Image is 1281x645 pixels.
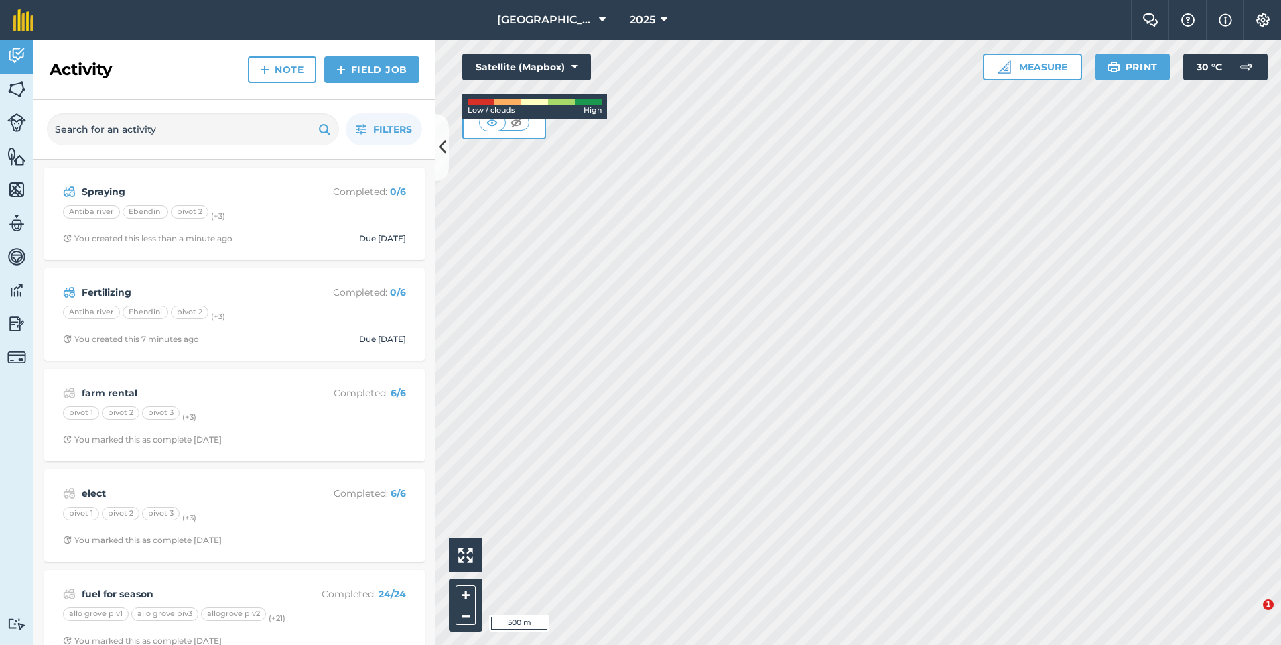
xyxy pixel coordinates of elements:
strong: 6 / 6 [391,487,406,500]
p: Completed : [299,486,406,501]
img: svg+xml;base64,PD94bWwgdmVyc2lvbj0iMS4wIiBlbmNvZGluZz0idXRmLTgiPz4KPCEtLSBHZW5lcmF0b3I6IEFkb2JlIE... [7,113,26,132]
small: (+ 21 ) [269,613,285,623]
div: pivot 3 [142,507,180,520]
img: svg+xml;base64,PD94bWwgdmVyc2lvbj0iMS4wIiBlbmNvZGluZz0idXRmLTgiPz4KPCEtLSBHZW5lcmF0b3I6IEFkb2JlIE... [7,314,26,334]
img: svg+xml;base64,PHN2ZyB4bWxucz0iaHR0cDovL3d3dy53My5vcmcvMjAwMC9zdmciIHdpZHRoPSI1NiIgaGVpZ2h0PSI2MC... [7,146,26,166]
span: 30 ° C [1197,54,1222,80]
img: svg+xml;base64,PD94bWwgdmVyc2lvbj0iMS4wIiBlbmNvZGluZz0idXRmLTgiPz4KPCEtLSBHZW5lcmF0b3I6IEFkb2JlIE... [7,348,26,367]
button: Measure [983,54,1082,80]
small: (+ 3 ) [211,312,225,321]
strong: farm rental [82,386,294,400]
span: High [584,105,602,117]
small: (+ 3 ) [182,513,196,522]
img: Clock with arrow pointing clockwise [63,234,72,243]
button: Filters [346,113,422,145]
button: + [456,585,476,605]
div: You marked this as complete [DATE] [63,535,222,546]
div: pivot 3 [142,406,180,420]
img: svg+xml;base64,PD94bWwgdmVyc2lvbj0iMS4wIiBlbmNvZGluZz0idXRmLTgiPz4KPCEtLSBHZW5lcmF0b3I6IEFkb2JlIE... [7,280,26,300]
span: 2025 [630,12,655,28]
img: svg+xml;base64,PD94bWwgdmVyc2lvbj0iMS4wIiBlbmNvZGluZz0idXRmLTgiPz4KPCEtLSBHZW5lcmF0b3I6IEFkb2JlIE... [63,485,76,502]
img: svg+xml;base64,PHN2ZyB4bWxucz0iaHR0cDovL3d3dy53My5vcmcvMjAwMC9zdmciIHdpZHRoPSI1NiIgaGVpZ2h0PSI2MC... [7,79,26,99]
strong: Spraying [82,184,294,199]
strong: 24 / 24 [379,588,406,600]
img: fieldmargin Logo [13,9,33,31]
strong: Fertilizing [82,285,294,300]
span: [GEOGRAPHIC_DATA][PERSON_NAME] [497,12,594,28]
p: Completed : [299,386,406,400]
button: Print [1095,54,1170,80]
span: Filters [373,122,412,137]
button: Satellite (Mapbox) [462,54,591,80]
img: svg+xml;base64,PD94bWwgdmVyc2lvbj0iMS4wIiBlbmNvZGluZz0idXRmLTgiPz4KPCEtLSBHZW5lcmF0b3I6IEFkb2JlIE... [63,184,76,200]
div: You created this less than a minute ago [63,233,232,244]
div: pivot 2 [102,406,139,420]
iframe: Intercom live chat [1235,599,1268,632]
img: svg+xml;base64,PHN2ZyB4bWxucz0iaHR0cDovL3d3dy53My5vcmcvMjAwMC9zdmciIHdpZHRoPSIxOSIgaGVpZ2h0PSIyNC... [318,121,331,137]
a: Note [248,56,316,83]
img: svg+xml;base64,PD94bWwgdmVyc2lvbj0iMS4wIiBlbmNvZGluZz0idXRmLTgiPz4KPCEtLSBHZW5lcmF0b3I6IEFkb2JlIE... [7,247,26,267]
div: pivot 2 [102,507,139,520]
div: allo grove piv3 [131,607,198,621]
img: svg+xml;base64,PD94bWwgdmVyc2lvbj0iMS4wIiBlbmNvZGluZz0idXRmLTgiPz4KPCEtLSBHZW5lcmF0b3I6IEFkb2JlIE... [7,46,26,66]
img: svg+xml;base64,PD94bWwgdmVyc2lvbj0iMS4wIiBlbmNvZGluZz0idXRmLTgiPz4KPCEtLSBHZW5lcmF0b3I6IEFkb2JlIE... [1233,54,1260,80]
strong: 0 / 6 [390,186,406,198]
img: svg+xml;base64,PHN2ZyB4bWxucz0iaHR0cDovL3d3dy53My5vcmcvMjAwMC9zdmciIHdpZHRoPSI1NiIgaGVpZ2h0PSI2MC... [7,180,26,200]
img: svg+xml;base64,PHN2ZyB4bWxucz0iaHR0cDovL3d3dy53My5vcmcvMjAwMC9zdmciIHdpZHRoPSI1MCIgaGVpZ2h0PSI0MC... [484,116,500,129]
small: (+ 3 ) [182,412,196,422]
img: Clock with arrow pointing clockwise [63,536,72,544]
img: svg+xml;base64,PD94bWwgdmVyc2lvbj0iMS4wIiBlbmNvZGluZz0idXRmLTgiPz4KPCEtLSBHZW5lcmF0b3I6IEFkb2JlIE... [7,213,26,233]
input: Search for an activity [47,113,339,145]
div: Due [DATE] [359,233,406,244]
img: Two speech bubbles overlapping with the left bubble in the forefront [1142,13,1158,27]
a: electCompleted: 6/6pivot 1pivot 2pivot 3(+3)Clock with arrow pointing clockwiseYou marked this as... [52,477,417,554]
img: svg+xml;base64,PHN2ZyB4bWxucz0iaHR0cDovL3d3dy53My5vcmcvMjAwMC9zdmciIHdpZHRoPSI1MCIgaGVpZ2h0PSI0MC... [508,116,525,129]
div: allo grove piv1 [63,607,129,621]
div: Antiba river [63,306,120,319]
div: pivot 1 [63,507,99,520]
img: svg+xml;base64,PHN2ZyB4bWxucz0iaHR0cDovL3d3dy53My5vcmcvMjAwMC9zdmciIHdpZHRoPSIxNyIgaGVpZ2h0PSIxNy... [1219,12,1232,28]
p: Completed : [299,587,406,601]
div: You created this 7 minutes ago [63,334,199,345]
small: (+ 3 ) [211,211,225,221]
img: Clock with arrow pointing clockwise [63,335,72,343]
button: 30 °C [1183,54,1268,80]
a: FertilizingCompleted: 0/6Antiba riverEbendinipivot 2(+3)Clock with arrow pointing clockwiseYou cr... [52,276,417,353]
a: farm rentalCompleted: 6/6pivot 1pivot 2pivot 3(+3)Clock with arrow pointing clockwiseYou marked t... [52,377,417,453]
div: Ebendini [123,205,168,219]
img: svg+xml;base64,PD94bWwgdmVyc2lvbj0iMS4wIiBlbmNvZGluZz0idXRmLTgiPz4KPCEtLSBHZW5lcmF0b3I6IEFkb2JlIE... [63,586,76,602]
button: – [456,605,476,625]
div: pivot 1 [63,406,99,420]
div: allogrove piv2 [201,607,266,621]
span: 1 [1263,599,1274,610]
div: You marked this as complete [DATE] [63,434,222,445]
p: Completed : [299,184,406,199]
div: Antiba river [63,205,120,219]
strong: elect [82,486,294,501]
img: svg+xml;base64,PHN2ZyB4bWxucz0iaHR0cDovL3d3dy53My5vcmcvMjAwMC9zdmciIHdpZHRoPSIxNCIgaGVpZ2h0PSIyNC... [336,62,346,78]
h2: Activity [50,59,112,80]
strong: 6 / 6 [391,387,406,399]
img: Ruler icon [998,60,1011,74]
img: Clock with arrow pointing clockwise [63,435,72,444]
img: svg+xml;base64,PD94bWwgdmVyc2lvbj0iMS4wIiBlbmNvZGluZz0idXRmLTgiPz4KPCEtLSBHZW5lcmF0b3I6IEFkb2JlIE... [63,284,76,300]
div: Ebendini [123,306,168,319]
img: A cog icon [1255,13,1271,27]
img: svg+xml;base64,PD94bWwgdmVyc2lvbj0iMS4wIiBlbmNvZGluZz0idXRmLTgiPz4KPCEtLSBHZW5lcmF0b3I6IEFkb2JlIE... [7,618,26,630]
p: Completed : [299,285,406,300]
img: svg+xml;base64,PD94bWwgdmVyc2lvbj0iMS4wIiBlbmNvZGluZz0idXRmLTgiPz4KPCEtLSBHZW5lcmF0b3I6IEFkb2JlIE... [63,385,76,401]
img: svg+xml;base64,PHN2ZyB4bWxucz0iaHR0cDovL3d3dy53My5vcmcvMjAwMC9zdmciIHdpZHRoPSIxOSIgaGVpZ2h0PSIyNC... [1107,59,1120,75]
strong: fuel for season [82,587,294,601]
img: A question mark icon [1180,13,1196,27]
div: pivot 2 [171,306,208,319]
div: pivot 2 [171,205,208,219]
span: Low / clouds [468,105,515,117]
strong: 0 / 6 [390,286,406,298]
div: Due [DATE] [359,334,406,345]
img: Clock with arrow pointing clockwise [63,636,72,645]
a: Field Job [324,56,419,83]
img: svg+xml;base64,PHN2ZyB4bWxucz0iaHR0cDovL3d3dy53My5vcmcvMjAwMC9zdmciIHdpZHRoPSIxNCIgaGVpZ2h0PSIyNC... [260,62,269,78]
a: SprayingCompleted: 0/6Antiba riverEbendinipivot 2(+3)Clock with arrow pointing clockwiseYou creat... [52,176,417,252]
img: Four arrows, one pointing top left, one top right, one bottom right and the last bottom left [458,548,473,563]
